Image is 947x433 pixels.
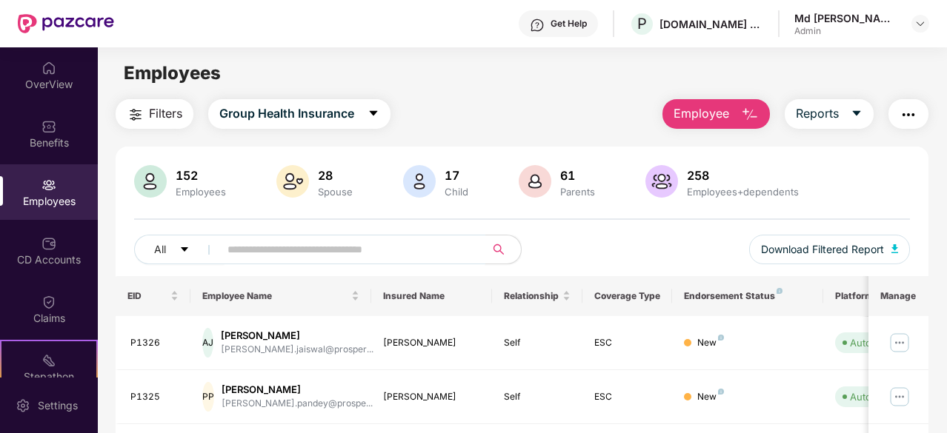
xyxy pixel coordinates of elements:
img: svg+xml;base64,PHN2ZyBpZD0iQ2xhaW0iIHhtbG5zPSJodHRwOi8vd3d3LnczLm9yZy8yMDAwL3N2ZyIgd2lkdGg9IjIwIi... [41,295,56,309]
div: ESC [594,390,661,404]
img: svg+xml;base64,PHN2ZyB4bWxucz0iaHR0cDovL3d3dy53My5vcmcvMjAwMC9zdmciIHhtbG5zOnhsaW5rPSJodHRwOi8vd3... [741,106,759,124]
span: Employee [674,104,729,123]
th: Insured Name [371,276,492,316]
img: svg+xml;base64,PHN2ZyBpZD0iQ0RfQWNjb3VudHMiIGRhdGEtbmFtZT0iQ0QgQWNjb3VudHMiIHhtbG5zPSJodHRwOi8vd3... [41,236,56,251]
div: Spouse [315,186,356,198]
img: manageButton [888,385,911,409]
div: Auto Verified [850,335,909,350]
button: Reportscaret-down [785,99,874,129]
button: Filters [116,99,193,129]
img: svg+xml;base64,PHN2ZyBpZD0iU2V0dGluZy0yMHgyMCIgeG1sbnM9Imh0dHA6Ly93d3cudzMub3JnLzIwMDAvc3ZnIiB3aW... [16,398,30,413]
span: caret-down [851,107,863,121]
img: svg+xml;base64,PHN2ZyB4bWxucz0iaHR0cDovL3d3dy53My5vcmcvMjAwMC9zdmciIHdpZHRoPSI4IiBoZWlnaHQ9IjgiIH... [777,288,782,294]
div: [PERSON_NAME] [222,383,373,397]
div: Endorsement Status [684,290,811,302]
div: AJ [202,328,213,358]
span: Filters [149,104,182,123]
th: EID [116,276,191,316]
img: svg+xml;base64,PHN2ZyB4bWxucz0iaHR0cDovL3d3dy53My5vcmcvMjAwMC9zdmciIHhtbG5zOnhsaW5rPSJodHRwOi8vd3... [645,165,678,198]
div: PP [202,382,214,412]
button: Allcaret-down [134,235,225,264]
img: svg+xml;base64,PHN2ZyB4bWxucz0iaHR0cDovL3d3dy53My5vcmcvMjAwMC9zdmciIHhtbG5zOnhsaW5rPSJodHRwOi8vd3... [134,165,167,198]
th: Relationship [492,276,582,316]
div: [PERSON_NAME].pandey@prospe... [222,397,373,411]
div: [PERSON_NAME].jaiswal@prosper... [221,343,373,357]
div: Get Help [551,18,587,30]
img: svg+xml;base64,PHN2ZyBpZD0iQmVuZWZpdHMiIHhtbG5zPSJodHRwOi8vd3d3LnczLm9yZy8yMDAwL3N2ZyIgd2lkdGg9Ij... [41,119,56,134]
img: svg+xml;base64,PHN2ZyBpZD0iRHJvcGRvd24tMzJ4MzIiIHhtbG5zPSJodHRwOi8vd3d3LnczLm9yZy8yMDAwL3N2ZyIgd2... [914,18,926,30]
span: caret-down [179,244,190,256]
button: Download Filtered Report [749,235,911,264]
div: ESC [594,336,661,350]
span: All [154,241,166,258]
div: [PERSON_NAME] [221,329,373,343]
span: caret-down [368,107,379,121]
div: Settings [33,398,82,413]
span: Employee Name [202,290,348,302]
div: 258 [684,168,802,183]
span: search [485,244,514,255]
th: Coverage Type [582,276,673,316]
th: Employee Name [190,276,371,316]
div: Admin [794,25,898,37]
span: Relationship [504,290,559,302]
span: EID [127,290,168,302]
img: svg+xml;base64,PHN2ZyB4bWxucz0iaHR0cDovL3d3dy53My5vcmcvMjAwMC9zdmciIHdpZHRoPSI4IiBoZWlnaHQ9IjgiIH... [718,335,724,340]
span: Download Filtered Report [761,241,884,258]
button: Employee [662,99,770,129]
div: New [697,390,724,404]
button: search [485,235,522,264]
img: svg+xml;base64,PHN2ZyBpZD0iRW1wbG95ZWVzIiB4bWxucz0iaHR0cDovL3d3dy53My5vcmcvMjAwMC9zdmciIHdpZHRoPS... [41,178,56,192]
div: Child [442,186,471,198]
img: svg+xml;base64,PHN2ZyB4bWxucz0iaHR0cDovL3d3dy53My5vcmcvMjAwMC9zdmciIHdpZHRoPSIyNCIgaGVpZ2h0PSIyNC... [127,106,144,124]
th: Manage [868,276,928,316]
span: Reports [796,104,839,123]
img: svg+xml;base64,PHN2ZyB4bWxucz0iaHR0cDovL3d3dy53My5vcmcvMjAwMC9zdmciIHhtbG5zOnhsaW5rPSJodHRwOi8vd3... [891,244,899,253]
div: [DOMAIN_NAME] PRIVATE LIMITED [659,17,763,31]
div: Employees+dependents [684,186,802,198]
div: P1325 [130,390,179,404]
div: New [697,336,724,350]
div: Self [504,336,571,350]
span: P [637,15,647,33]
div: Employees [173,186,229,198]
img: New Pazcare Logo [18,14,114,33]
span: Employees [124,62,221,84]
div: 61 [557,168,598,183]
div: Auto Verified [850,389,909,404]
img: svg+xml;base64,PHN2ZyBpZD0iSG9tZSIgeG1sbnM9Imh0dHA6Ly93d3cudzMub3JnLzIwMDAvc3ZnIiB3aWR0aD0iMjAiIG... [41,61,56,75]
div: P1326 [130,336,179,350]
div: Parents [557,186,598,198]
div: [PERSON_NAME] [383,390,480,404]
img: svg+xml;base64,PHN2ZyB4bWxucz0iaHR0cDovL3d3dy53My5vcmcvMjAwMC9zdmciIHdpZHRoPSI4IiBoZWlnaHQ9IjgiIH... [718,389,724,395]
img: svg+xml;base64,PHN2ZyBpZD0iSGVscC0zMngzMiIgeG1sbnM9Imh0dHA6Ly93d3cudzMub3JnLzIwMDAvc3ZnIiB3aWR0aD... [530,18,545,33]
div: Md [PERSON_NAME] [794,11,898,25]
img: svg+xml;base64,PHN2ZyB4bWxucz0iaHR0cDovL3d3dy53My5vcmcvMjAwMC9zdmciIHhtbG5zOnhsaW5rPSJodHRwOi8vd3... [403,165,436,198]
div: 152 [173,168,229,183]
div: Self [504,390,571,404]
img: svg+xml;base64,PHN2ZyB4bWxucz0iaHR0cDovL3d3dy53My5vcmcvMjAwMC9zdmciIHhtbG5zOnhsaW5rPSJodHRwOi8vd3... [519,165,551,198]
img: svg+xml;base64,PHN2ZyB4bWxucz0iaHR0cDovL3d3dy53My5vcmcvMjAwMC9zdmciIHhtbG5zOnhsaW5rPSJodHRwOi8vd3... [276,165,309,198]
div: Stepathon [1,369,96,384]
img: manageButton [888,331,911,355]
div: Platform Status [835,290,917,302]
button: Group Health Insurancecaret-down [208,99,391,129]
div: 17 [442,168,471,183]
div: 28 [315,168,356,183]
img: svg+xml;base64,PHN2ZyB4bWxucz0iaHR0cDovL3d3dy53My5vcmcvMjAwMC9zdmciIHdpZHRoPSIyMSIgaGVpZ2h0PSIyMC... [41,353,56,368]
span: Group Health Insurance [219,104,354,123]
div: [PERSON_NAME] [383,336,480,350]
img: svg+xml;base64,PHN2ZyB4bWxucz0iaHR0cDovL3d3dy53My5vcmcvMjAwMC9zdmciIHdpZHRoPSIyNCIgaGVpZ2h0PSIyNC... [900,106,917,124]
